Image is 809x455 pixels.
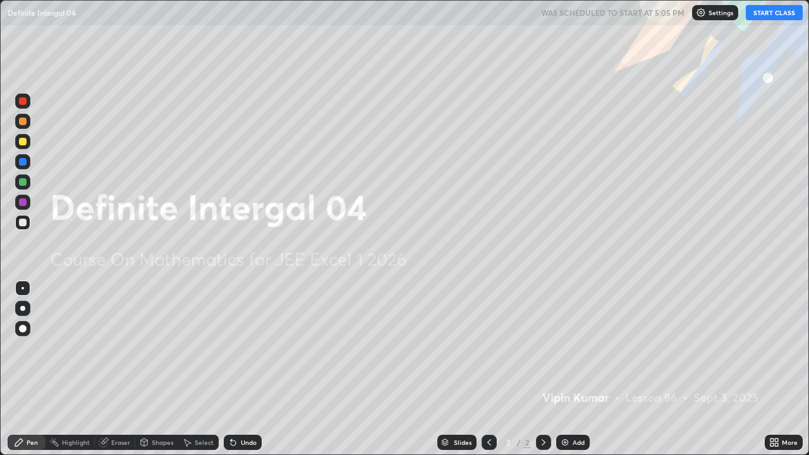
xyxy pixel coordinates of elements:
[27,439,38,446] div: Pen
[517,439,521,446] div: /
[523,437,531,448] div: 2
[111,439,130,446] div: Eraser
[709,9,733,16] p: Settings
[746,5,803,20] button: START CLASS
[8,8,76,18] p: Definite Intergal 04
[502,439,514,446] div: 2
[454,439,471,446] div: Slides
[152,439,173,446] div: Shapes
[241,439,257,446] div: Undo
[541,7,684,18] h5: WAS SCHEDULED TO START AT 5:05 PM
[782,439,798,446] div: More
[696,8,706,18] img: class-settings-icons
[560,437,570,447] img: add-slide-button
[573,439,585,446] div: Add
[195,439,214,446] div: Select
[62,439,90,446] div: Highlight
